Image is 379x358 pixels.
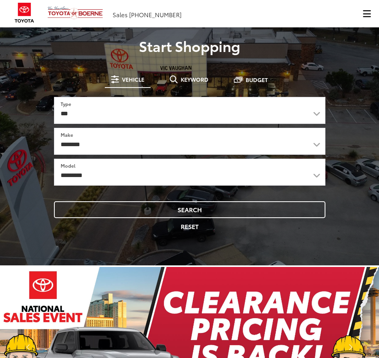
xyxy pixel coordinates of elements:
[6,38,373,54] p: Start Shopping
[113,10,128,19] span: Sales
[61,131,73,138] label: Make
[61,100,71,107] label: Type
[47,6,103,20] img: Vic Vaughan Toyota of Boerne
[181,77,208,82] span: Keyword
[122,77,144,82] span: Vehicle
[61,162,75,169] label: Model
[54,201,325,218] button: Search
[246,77,268,82] span: Budget
[129,10,181,19] span: [PHONE_NUMBER]
[54,218,325,235] button: Reset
